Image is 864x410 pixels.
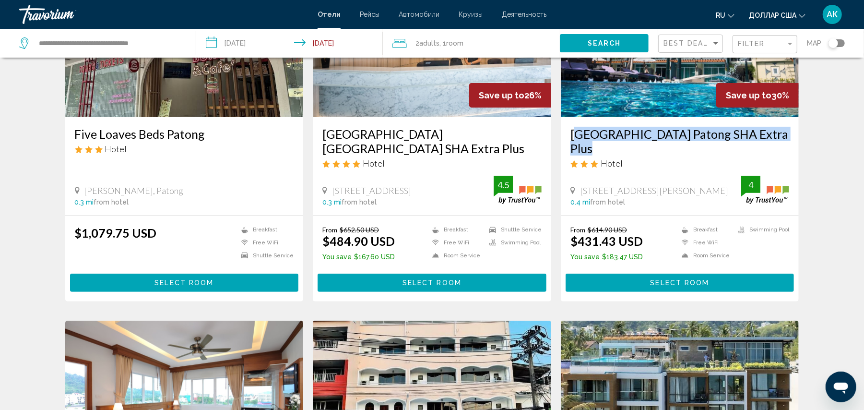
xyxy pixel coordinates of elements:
[494,176,542,204] img: trustyou-badge.svg
[580,185,728,196] span: [STREET_ADDRESS][PERSON_NAME]
[826,372,856,402] iframe: Кнопка запуска окна обмена сообщениями
[821,39,845,48] button: Toggle map
[469,83,551,108] div: 26%
[560,34,649,52] button: Search
[716,8,734,22] button: Изменить язык
[322,226,337,234] span: From
[342,198,377,206] span: from hotel
[237,252,294,260] li: Shuttle Service
[322,198,342,206] span: 0.3 mi
[318,274,546,291] button: Select Room
[749,8,805,22] button: Изменить валюту
[363,158,385,169] span: Hotel
[570,127,790,156] a: [GEOGRAPHIC_DATA] Patong SHA Extra Plus
[570,226,585,234] span: From
[75,144,294,154] div: 3 star Hotel
[570,198,590,206] span: 0.4 mi
[570,253,600,261] span: You save
[566,276,794,287] a: Select Room
[485,239,542,247] li: Swimming Pool
[383,29,560,58] button: Travelers: 2 adults, 0 children
[19,5,308,24] a: Травориум
[570,253,643,261] p: $183.47 USD
[419,39,439,47] span: Adults
[332,185,411,196] span: [STREET_ADDRESS]
[733,35,797,54] button: Filter
[601,158,623,169] span: Hotel
[590,198,625,206] span: from hotel
[340,226,379,234] del: $652.50 USD
[588,40,621,48] span: Search
[716,12,725,19] font: ru
[75,198,94,206] span: 0.3 mi
[318,11,341,18] a: Отели
[677,239,733,247] li: Free WiFi
[322,234,395,248] ins: $484.90 USD
[738,40,765,48] span: Filter
[427,226,485,234] li: Breakfast
[749,12,796,19] font: доллар США
[402,279,462,287] span: Select Room
[75,226,157,240] ins: $1,079.75 USD
[446,39,463,47] span: Room
[322,127,542,156] a: [GEOGRAPHIC_DATA] [GEOGRAPHIC_DATA] SHA Extra Plus
[322,253,352,261] span: You save
[827,9,838,19] font: АК
[154,279,213,287] span: Select Room
[318,276,546,287] a: Select Room
[105,144,127,154] span: Hotel
[196,29,383,58] button: Check-in date: Dec 14, 2025 Check-out date: Dec 19, 2025
[502,11,546,18] a: Деятельность
[485,226,542,234] li: Shuttle Service
[415,36,439,50] span: 2
[677,252,733,260] li: Room Service
[570,234,643,248] ins: $431.43 USD
[494,179,513,191] div: 4.5
[427,239,485,247] li: Free WiFi
[84,185,184,196] span: [PERSON_NAME], Patong
[479,90,524,100] span: Save up to
[570,158,790,169] div: 3 star Hotel
[75,127,294,141] a: Five Loaves Beds Patong
[360,11,379,18] a: Рейсы
[663,39,714,47] span: Best Deals
[70,274,299,291] button: Select Room
[237,239,294,247] li: Free WiFi
[726,90,771,100] span: Save up to
[439,36,463,50] span: , 1
[807,36,821,50] span: Map
[741,176,789,204] img: trustyou-badge.svg
[566,274,794,291] button: Select Room
[651,279,710,287] span: Select Room
[733,226,789,234] li: Swimming Pool
[399,11,439,18] a: Автомобили
[237,226,294,234] li: Breakfast
[70,276,299,287] a: Select Room
[459,11,483,18] a: Круизы
[677,226,733,234] li: Breakfast
[427,252,485,260] li: Room Service
[94,198,129,206] span: from hotel
[663,40,720,48] mat-select: Sort by
[820,4,845,24] button: Меню пользователя
[588,226,627,234] del: $614.90 USD
[716,83,799,108] div: 30%
[322,158,542,169] div: 4 star Hotel
[322,253,395,261] p: $167.60 USD
[741,179,760,191] div: 4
